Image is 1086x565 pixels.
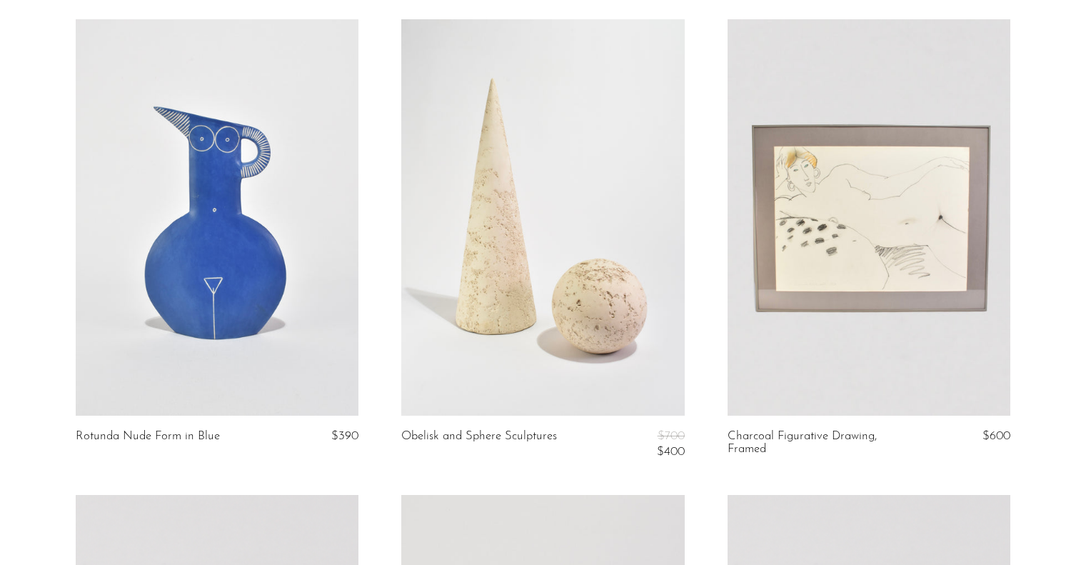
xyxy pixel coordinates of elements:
[401,430,557,459] a: Obelisk and Sphere Sculptures
[657,446,685,458] span: $400
[76,430,220,443] a: Rotunda Nude Form in Blue
[331,430,358,442] span: $390
[728,430,917,456] a: Charcoal Figurative Drawing, Framed
[658,430,685,442] span: $700
[982,430,1010,442] span: $600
